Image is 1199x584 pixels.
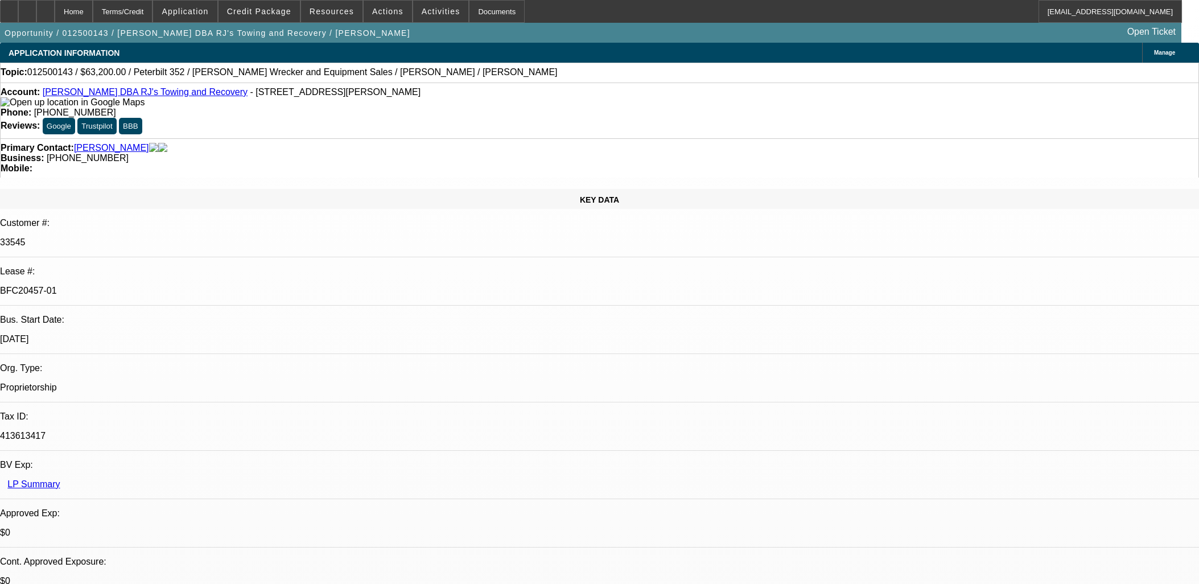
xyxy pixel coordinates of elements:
[77,118,116,134] button: Trustpilot
[364,1,412,22] button: Actions
[47,153,129,163] span: [PHONE_NUMBER]
[372,7,403,16] span: Actions
[1,108,31,117] strong: Phone:
[43,87,248,97] a: [PERSON_NAME] DBA RJ's Towing and Recovery
[422,7,460,16] span: Activities
[1,87,40,97] strong: Account:
[34,108,116,117] span: [PHONE_NUMBER]
[149,143,158,153] img: facebook-icon.png
[1,121,40,130] strong: Reviews:
[310,7,354,16] span: Resources
[219,1,300,22] button: Credit Package
[227,7,291,16] span: Credit Package
[158,143,167,153] img: linkedin-icon.png
[9,48,120,57] span: APPLICATION INFORMATION
[1,97,145,108] img: Open up location in Google Maps
[1,97,145,107] a: View Google Maps
[162,7,208,16] span: Application
[301,1,362,22] button: Resources
[153,1,217,22] button: Application
[250,87,421,97] span: - [STREET_ADDRESS][PERSON_NAME]
[119,118,142,134] button: BBB
[74,143,149,153] a: [PERSON_NAME]
[1,163,32,173] strong: Mobile:
[1,67,27,77] strong: Topic:
[1,143,74,153] strong: Primary Contact:
[1154,50,1175,56] span: Manage
[43,118,75,134] button: Google
[580,195,619,204] span: KEY DATA
[413,1,469,22] button: Activities
[5,28,410,38] span: Opportunity / 012500143 / [PERSON_NAME] DBA RJ's Towing and Recovery / [PERSON_NAME]
[27,67,558,77] span: 012500143 / $63,200.00 / Peterbilt 352 / [PERSON_NAME] Wrecker and Equipment Sales / [PERSON_NAME...
[1123,22,1180,42] a: Open Ticket
[7,479,60,489] a: LP Summary
[1,153,44,163] strong: Business:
